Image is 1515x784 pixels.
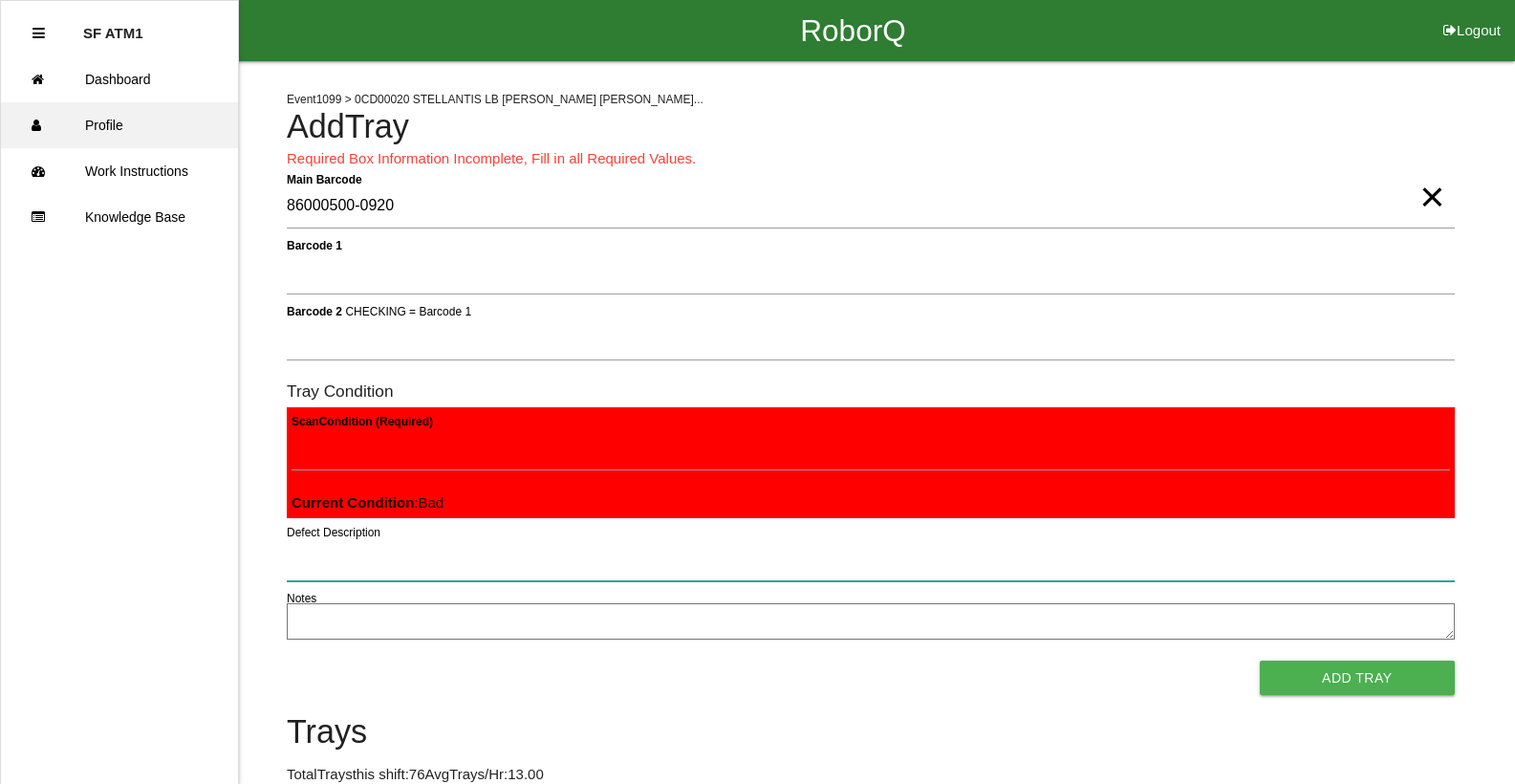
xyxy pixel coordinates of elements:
button: Add Tray [1260,661,1455,695]
input: Required [287,185,1455,229]
span: Clear Input [1419,159,1444,197]
b: Main Barcode [287,172,362,185]
b: Scan Condition (Required) [292,414,433,427]
h6: Tray Condition [287,382,1455,401]
a: Work Instructions [1,148,238,194]
h4: Add Tray [287,109,1455,145]
span: CHECKING = Barcode 1 [345,304,471,317]
b: Barcode 2 [287,304,342,317]
b: Barcode 1 [287,238,342,251]
p: Required Box Information Incomplete, Fill in all Required Values. [287,148,1455,170]
span: : Bad [292,494,444,511]
b: Current Condition [292,494,414,511]
div: Close [32,11,45,56]
label: Defect Description [287,524,380,541]
a: Knowledge Base [1,194,238,240]
span: Event 1099 > 0CD00020 STELLANTIS LB [PERSON_NAME] [PERSON_NAME]... [287,93,703,106]
label: Notes [287,590,316,607]
a: Profile [1,102,238,148]
a: Dashboard [1,56,238,102]
p: SF ATM1 [83,11,143,41]
h4: Trays [287,714,1455,751]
